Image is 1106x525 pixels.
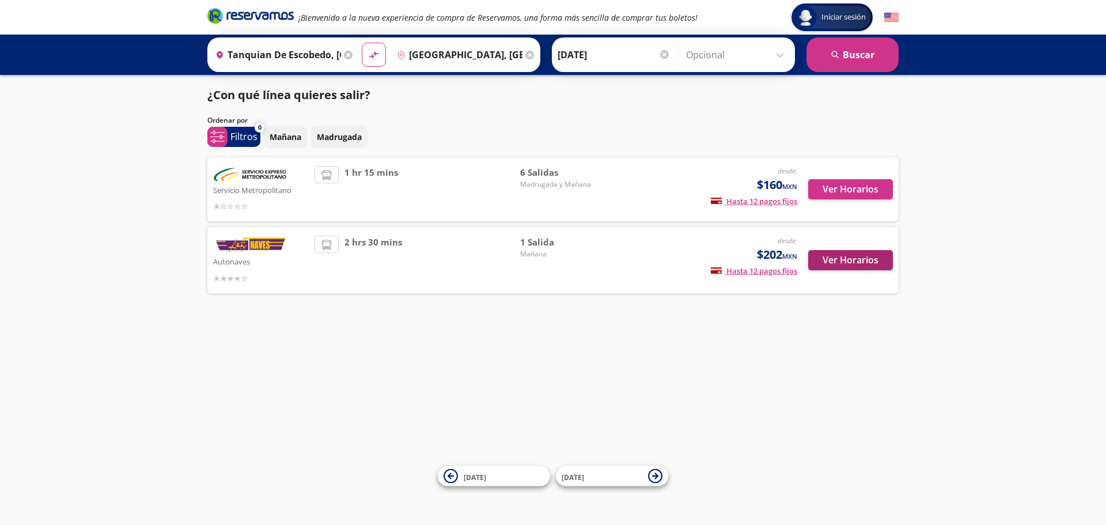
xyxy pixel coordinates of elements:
button: [DATE] [556,466,668,486]
p: Autonaves [213,254,309,268]
button: Ver Horarios [808,179,893,199]
p: Filtros [230,130,257,143]
button: Ver Horarios [808,250,893,270]
i: Brand Logo [207,7,294,24]
span: [DATE] [464,472,486,482]
span: $202 [757,246,797,263]
p: Madrugada [317,131,362,143]
img: Servicio Metropolitano [213,166,288,183]
span: 0 [258,123,262,133]
input: Buscar Origen [211,40,341,69]
button: English [884,10,899,25]
span: 1 hr 15 mins [344,166,398,213]
em: ¡Bienvenido a la nueva experiencia de compra de Reservamos, una forma más sencilla de comprar tus... [298,12,698,23]
button: Buscar [806,37,899,72]
span: Mañana [520,249,601,259]
span: $160 [757,176,797,194]
span: 1 Salida [520,236,601,249]
p: ¿Con qué línea quieres salir? [207,86,370,104]
button: 0Filtros [207,127,260,147]
span: Iniciar sesión [817,12,870,23]
input: Buscar Destino [392,40,522,69]
button: Madrugada [310,126,368,148]
a: Brand Logo [207,7,294,28]
span: 2 hrs 30 mins [344,236,402,285]
button: Mañana [263,126,308,148]
img: Autonaves [213,236,288,254]
p: Mañana [270,131,301,143]
em: desde: [778,236,797,245]
span: Madrugada y Mañana [520,179,601,190]
span: 6 Salidas [520,166,601,179]
button: [DATE] [438,466,550,486]
p: Ordenar por [207,115,248,126]
span: Hasta 12 pagos fijos [711,266,797,276]
input: Opcional [686,40,789,69]
span: [DATE] [562,472,584,482]
em: desde: [778,166,797,176]
small: MXN [782,252,797,260]
small: MXN [782,182,797,191]
input: Elegir Fecha [558,40,671,69]
span: Hasta 12 pagos fijos [711,196,797,206]
p: Servicio Metropolitano [213,183,309,197]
